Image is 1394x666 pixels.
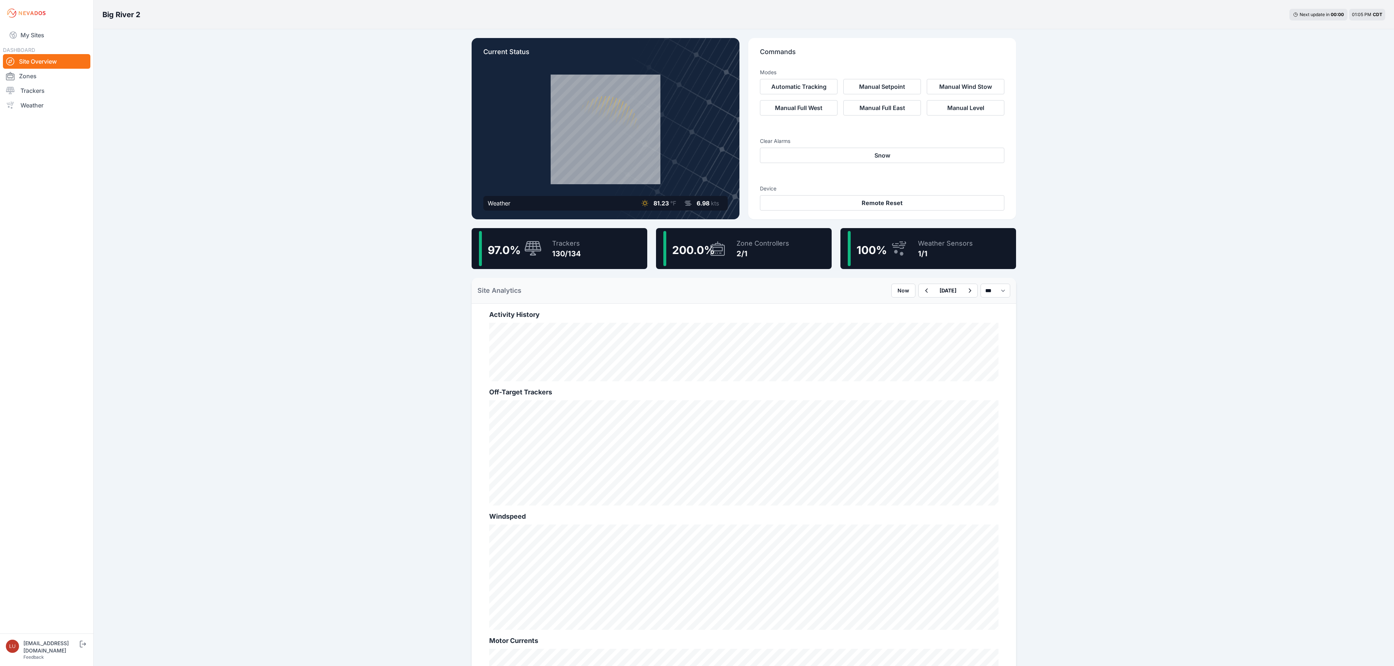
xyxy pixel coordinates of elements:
[477,285,521,296] h2: Site Analytics
[760,69,776,76] h3: Modes
[1331,12,1344,18] div: 00 : 00
[918,238,973,249] div: Weather Sensors
[3,26,90,44] a: My Sites
[843,100,921,116] button: Manual Full East
[102,10,140,20] h3: Big River 2
[934,284,962,297] button: [DATE]
[1373,12,1382,17] span: CDT
[488,199,510,208] div: Weather
[1352,12,1371,17] span: 01:05 PM
[472,228,647,269] a: 97.0%Trackers130/134
[3,98,90,113] a: Weather
[489,387,998,397] h2: Off-Target Trackers
[670,200,676,207] span: °F
[737,249,789,259] div: 2/1
[760,79,837,94] button: Automatic Tracking
[653,200,669,207] span: 81.23
[489,636,998,646] h2: Motor Currents
[760,47,1004,63] p: Commands
[102,5,140,24] nav: Breadcrumb
[3,69,90,83] a: Zones
[760,195,1004,211] button: Remote Reset
[483,47,728,63] p: Current Status
[23,654,44,660] a: Feedback
[760,148,1004,163] button: Snow
[489,310,998,320] h2: Activity History
[23,640,78,654] div: [EMAIL_ADDRESS][DOMAIN_NAME]
[488,243,521,257] span: 97.0 %
[3,83,90,98] a: Trackers
[3,54,90,69] a: Site Overview
[552,238,581,249] div: Trackers
[857,243,887,257] span: 100 %
[840,228,1016,269] a: 100%Weather Sensors1/1
[843,79,921,94] button: Manual Setpoint
[3,47,35,53] span: DASHBOARD
[711,200,719,207] span: kts
[737,238,789,249] div: Zone Controllers
[927,79,1004,94] button: Manual Wind Stow
[672,243,715,257] span: 200.0 %
[891,284,915,298] button: Now
[760,185,1004,192] h3: Device
[760,137,1004,145] h3: Clear Alarms
[760,100,837,116] button: Manual Full West
[697,200,709,207] span: 6.98
[489,511,998,522] h2: Windspeed
[927,100,1004,116] button: Manual Level
[918,249,973,259] div: 1/1
[656,228,832,269] a: 200.0%Zone Controllers2/1
[6,7,47,19] img: Nevados
[6,640,19,653] img: luke.beaumont@nevados.solar
[1300,12,1330,17] span: Next update in
[552,249,581,259] div: 130/134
